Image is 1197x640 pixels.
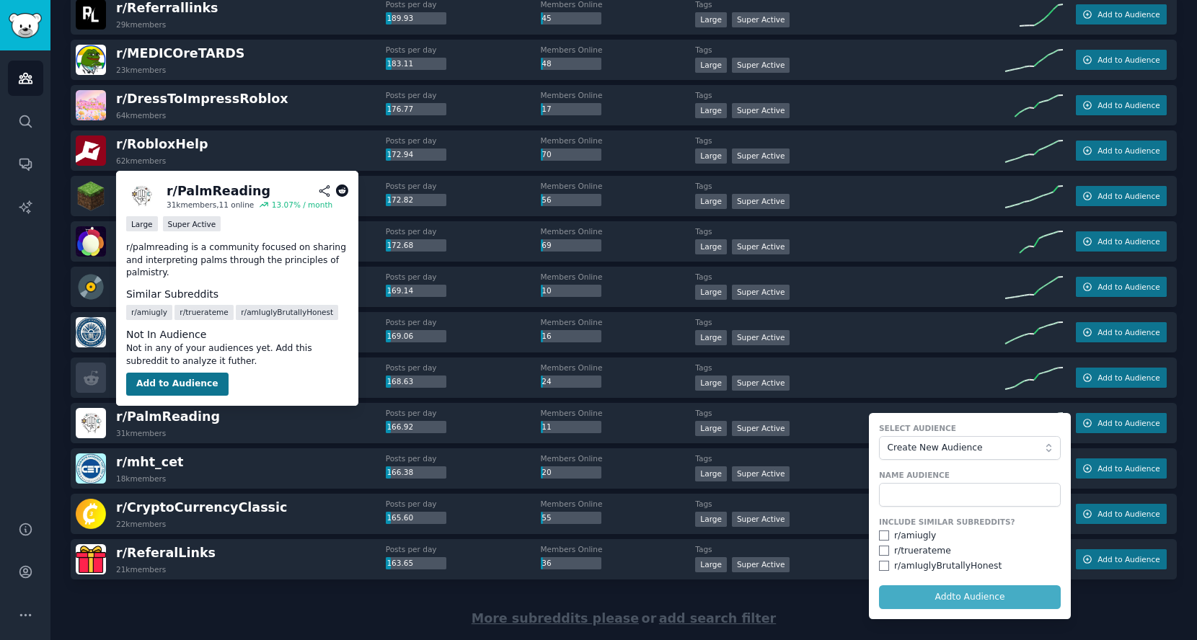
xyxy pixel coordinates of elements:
div: 168.63 [386,375,446,388]
div: Super Active [732,375,790,391]
div: 172.94 [386,148,446,161]
div: 55 [541,512,601,525]
dt: Posts per day [386,408,541,418]
dt: Members Online [541,544,696,554]
div: Super Active [732,557,790,572]
label: Select Audience [879,423,1061,433]
div: 70 [541,148,601,161]
span: r/ DressToImpressRoblox [116,92,288,106]
button: Add to Audience [1076,186,1167,206]
button: Add to Audience [1076,95,1167,115]
span: Add to Audience [1097,373,1160,383]
span: More subreddits please [472,611,639,626]
img: DandysWorld_ [76,226,106,257]
div: r/ amIuglyBrutallyHonest [894,560,1002,573]
dt: Posts per day [386,45,541,55]
div: 20 [541,466,601,479]
div: 45 [541,12,601,25]
span: r/ amiugly [131,307,167,317]
img: CryptoCurrencyClassic [76,499,106,529]
div: 56 [541,194,601,207]
dt: Tags [695,90,1005,100]
div: Large [695,103,727,118]
div: Large [695,557,727,572]
div: 64k members [116,110,166,120]
button: Add to Audience [1076,50,1167,70]
div: Super Active [732,512,790,527]
dt: Posts per day [386,499,541,509]
span: r/ truerateme [180,307,228,317]
button: Add to Audience [1076,4,1167,25]
span: Add to Audience [1097,55,1160,65]
dt: Tags [695,408,1005,418]
span: Add to Audience [1097,554,1160,564]
span: Add to Audience [1097,146,1160,156]
dt: Tags [695,135,1005,146]
img: DressToImpressRoblox [76,90,106,120]
dt: Members Online [541,181,696,191]
div: 10 [541,285,601,298]
div: Large [695,12,727,27]
dt: Posts per day [386,181,541,191]
button: Add to Audience [1076,549,1167,569]
div: Super Active [732,330,790,345]
div: 166.38 [386,466,446,479]
div: Large [695,421,727,436]
div: Large [695,466,727,481]
dt: Not In Audience [126,327,348,342]
div: 16 [541,330,601,343]
div: 22k members [116,519,166,529]
span: or [642,611,657,626]
div: Large [695,239,727,254]
img: mht_cet [76,453,106,484]
span: r/ amIuglyBrutallyHonest [241,307,333,317]
span: add search filter [659,611,776,626]
div: 17 [541,103,601,116]
button: Add to Audience [1076,141,1167,161]
div: r/ amiugly [894,530,936,543]
div: 189.93 [386,12,446,25]
div: Large [695,512,727,527]
div: 13.07 % / month [272,200,332,210]
dt: Members Online [541,90,696,100]
div: 18k members [116,474,166,484]
dt: Members Online [541,453,696,463]
img: MEDICOreTARDS [76,45,106,75]
div: Large [695,148,727,164]
span: Add to Audience [1097,418,1160,428]
img: PalmReading [126,181,156,211]
button: Create New Audience [879,436,1061,461]
span: Add to Audience [1097,236,1160,246]
img: PalmReading [76,408,106,438]
dt: Posts per day [386,317,541,327]
dt: Members Online [541,408,696,418]
dt: Tags [695,453,1005,463]
button: Add to Audience [1076,322,1167,342]
dt: Members Online [541,317,696,327]
dt: Tags [695,499,1005,509]
button: Add to Audience [126,373,229,396]
dd: Not in any of your audiences yet. Add this subreddit to analyze it futher. [126,342,348,368]
span: r/ ReferalLinks [116,546,216,560]
span: r/ PalmReading [116,409,220,424]
div: Super Active [732,103,790,118]
div: 166.92 [386,421,446,434]
dt: Posts per day [386,226,541,236]
button: Add to Audience [1076,413,1167,433]
dt: Posts per day [386,363,541,373]
span: r/ mht_cet [116,455,183,469]
dt: Posts per day [386,135,541,146]
div: 172.68 [386,239,446,252]
button: Add to Audience [1076,231,1167,252]
span: r/ MEDICOreTARDS [116,46,244,61]
div: 172.82 [386,194,446,207]
dt: Tags [695,363,1005,373]
div: Large [695,330,727,345]
div: 24 [541,375,601,388]
div: r/ truerateme [894,545,951,558]
span: Add to Audience [1097,327,1160,337]
div: 176.77 [386,103,446,116]
div: 48 [541,58,601,71]
div: Super Active [732,12,790,27]
dt: Members Online [541,363,696,373]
